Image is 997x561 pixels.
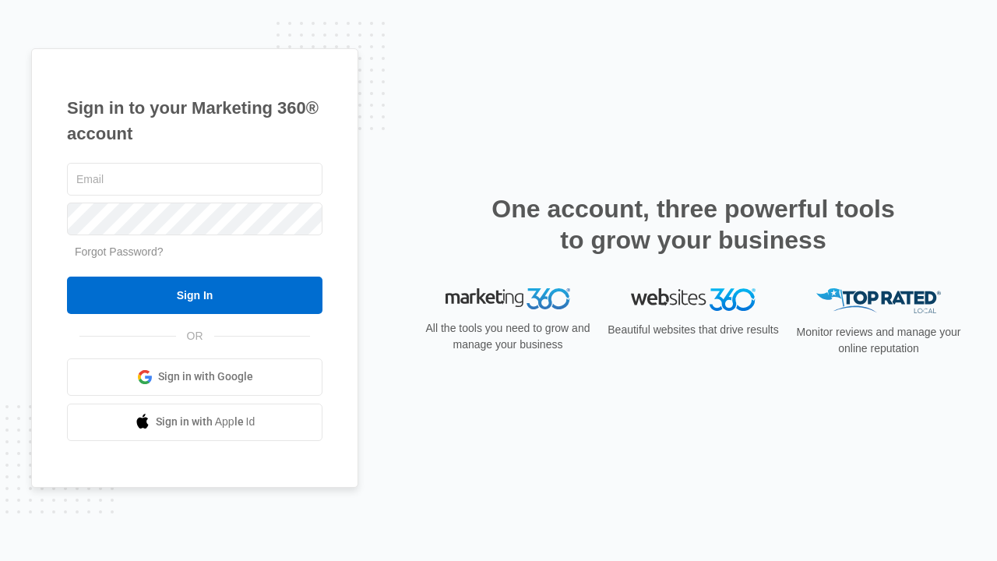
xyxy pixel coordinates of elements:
[67,95,322,146] h1: Sign in to your Marketing 360® account
[67,277,322,314] input: Sign In
[791,324,966,357] p: Monitor reviews and manage your online reputation
[176,328,214,344] span: OR
[67,404,322,441] a: Sign in with Apple Id
[75,245,164,258] a: Forgot Password?
[156,414,255,430] span: Sign in with Apple Id
[816,288,941,314] img: Top Rated Local
[158,369,253,385] span: Sign in with Google
[67,163,322,196] input: Email
[421,320,595,353] p: All the tools you need to grow and manage your business
[606,322,780,338] p: Beautiful websites that drive results
[631,288,756,311] img: Websites 360
[487,193,900,256] h2: One account, three powerful tools to grow your business
[67,358,322,396] a: Sign in with Google
[446,288,570,310] img: Marketing 360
